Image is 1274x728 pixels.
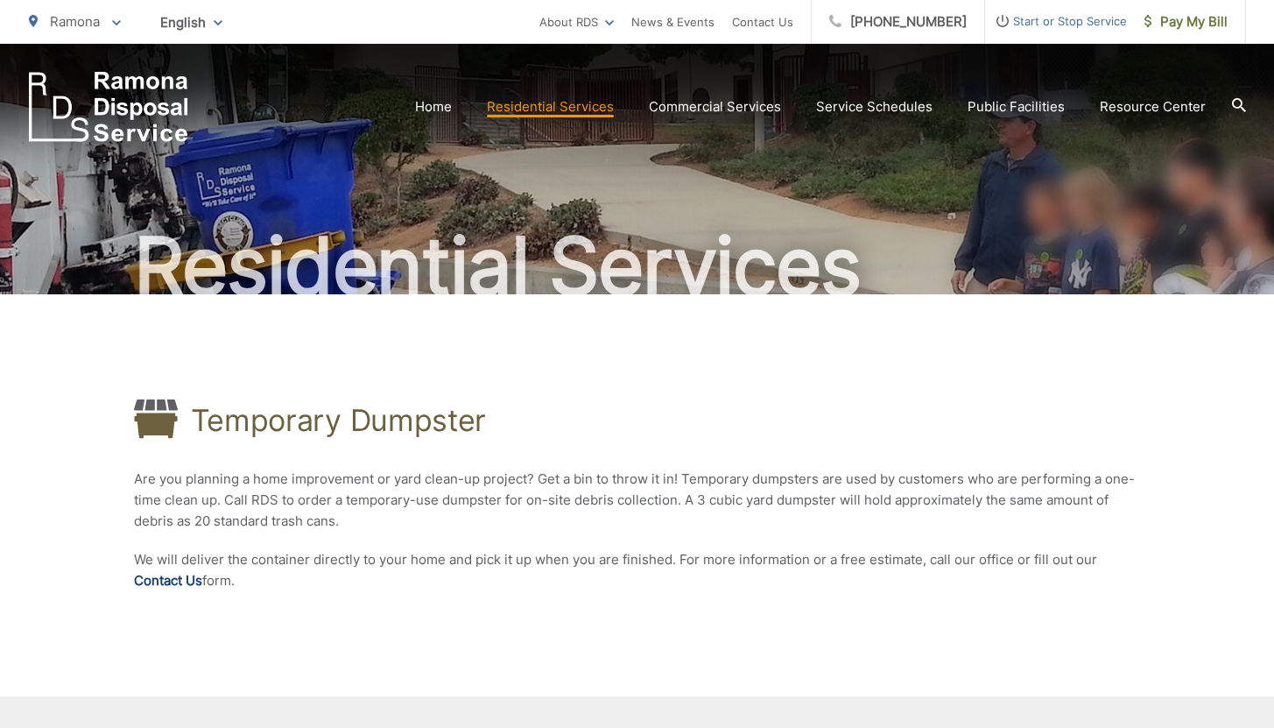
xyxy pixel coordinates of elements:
[134,570,202,591] a: Contact Us
[631,11,714,32] a: News & Events
[191,403,487,438] h1: Temporary Dumpster
[50,13,100,30] span: Ramona
[134,549,1141,591] p: We will deliver the container directly to your home and pick it up when you are finished. For mor...
[147,7,236,38] span: English
[732,11,793,32] a: Contact Us
[649,96,781,117] a: Commercial Services
[29,72,188,142] a: EDCD logo. Return to the homepage.
[415,96,452,117] a: Home
[487,96,614,117] a: Residential Services
[29,223,1246,310] h2: Residential Services
[539,11,614,32] a: About RDS
[968,96,1065,117] a: Public Facilities
[134,469,1141,532] p: Are you planning a home improvement or yard clean-up project? Get a bin to throw it in! Temporary...
[816,96,933,117] a: Service Schedules
[1144,11,1228,32] span: Pay My Bill
[1100,96,1206,117] a: Resource Center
